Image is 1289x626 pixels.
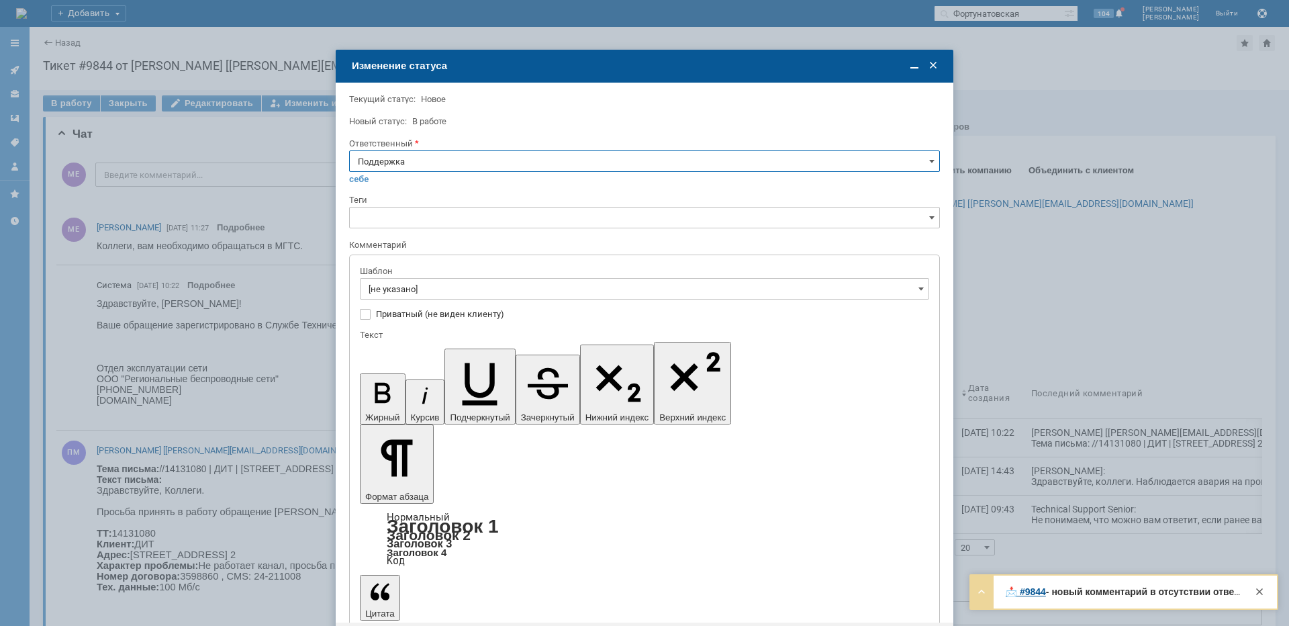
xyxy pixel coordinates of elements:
label: Текущий статус: [349,94,416,104]
label: Приватный (не виден клиенту) [376,309,926,320]
div: Текст [360,330,926,339]
span: Верхний индекс [659,412,726,422]
span: Подчеркнутый [450,412,510,422]
span: Закрыть [926,59,940,73]
button: Цитата [360,575,400,621]
a: Заголовок 4 [387,547,446,558]
a: Заголовок 1 [387,516,499,537]
span: Цитата [365,609,395,619]
span: Жирный [365,412,400,422]
div: Теги [349,195,937,204]
span: Новое [421,94,446,104]
button: Жирный [360,373,405,424]
span: Нижний индекс [585,412,649,422]
a: Заголовок 3 [387,537,452,549]
button: Нижний индекс [580,345,655,424]
a: Заголовок 2 [387,527,471,543]
span: Свернуть (Ctrl + M) [908,59,921,73]
div: Закрыть [1251,584,1268,600]
button: Курсив [405,379,445,424]
div: Ответственный [349,139,937,148]
a: 📩 #9844 [1006,586,1046,597]
a: Код [387,555,405,567]
button: Подчеркнутый [444,349,515,424]
button: Формат абзаца [360,424,434,504]
label: Новый статус: [349,116,407,126]
a: Нормальный [387,511,450,523]
button: Зачеркнутый [516,355,580,424]
div: Изменение статуса [352,60,940,72]
span: Курсив [411,412,440,422]
div: Формат абзаца [360,513,929,566]
a: себе [349,174,369,185]
span: Формат абзаца [365,492,428,502]
div: Комментарий [349,239,937,252]
span: В работе [412,116,446,126]
div: Развернуть [973,584,990,600]
button: Верхний индекс [654,342,731,424]
div: Шаблон [360,267,926,275]
span: Зачеркнутый [521,412,575,422]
